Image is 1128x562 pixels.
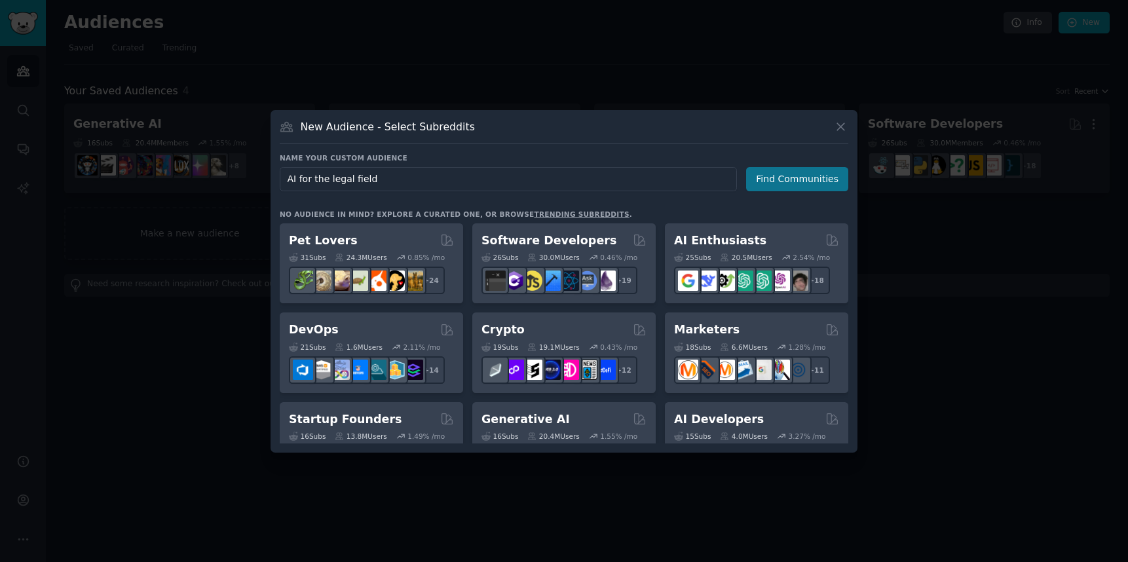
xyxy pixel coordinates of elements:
[522,271,542,291] img: learnjavascript
[289,322,339,338] h2: DevOps
[301,120,475,134] h3: New Audience - Select Subreddits
[595,271,616,291] img: elixir
[407,432,445,441] div: 1.49 % /mo
[610,356,637,384] div: + 12
[720,343,768,352] div: 6.6M Users
[366,360,386,380] img: platformengineering
[793,253,830,262] div: 2.54 % /mo
[733,360,753,380] img: Emailmarketing
[674,343,711,352] div: 18 Sub s
[329,271,350,291] img: leopardgeckos
[751,360,772,380] img: googleads
[678,271,698,291] img: GoogleGeminiAI
[348,360,368,380] img: DevOpsLinks
[311,360,331,380] img: AWS_Certified_Experts
[540,271,561,291] img: iOSProgramming
[534,210,629,218] a: trending subreddits
[522,360,542,380] img: ethstaker
[417,267,445,294] div: + 24
[280,153,848,162] h3: Name your custom audience
[481,432,518,441] div: 16 Sub s
[674,253,711,262] div: 25 Sub s
[802,267,830,294] div: + 18
[696,271,717,291] img: DeepSeek
[674,432,711,441] div: 15 Sub s
[595,360,616,380] img: defi_
[802,356,830,384] div: + 11
[280,167,737,191] input: Pick a short name, like "Digital Marketers" or "Movie-Goers"
[504,360,524,380] img: 0xPolygon
[527,432,579,441] div: 20.4M Users
[481,253,518,262] div: 26 Sub s
[674,322,740,338] h2: Marketers
[577,360,597,380] img: CryptoNews
[289,233,358,249] h2: Pet Lovers
[674,411,764,428] h2: AI Developers
[600,343,637,352] div: 0.43 % /mo
[559,271,579,291] img: reactnative
[577,271,597,291] img: AskComputerScience
[289,253,326,262] div: 31 Sub s
[527,253,579,262] div: 30.0M Users
[600,432,637,441] div: 1.55 % /mo
[678,360,698,380] img: content_marketing
[789,343,826,352] div: 1.28 % /mo
[746,167,848,191] button: Find Communities
[600,253,637,262] div: 0.46 % /mo
[348,271,368,291] img: turtle
[404,343,441,352] div: 2.11 % /mo
[733,271,753,291] img: chatgpt_promptDesign
[289,343,326,352] div: 21 Sub s
[289,411,402,428] h2: Startup Founders
[751,271,772,291] img: chatgpt_prompts_
[280,210,632,219] div: No audience in mind? Explore a curated one, or browse .
[366,271,386,291] img: cockatiel
[417,356,445,384] div: + 14
[610,267,637,294] div: + 19
[335,253,386,262] div: 24.3M Users
[504,271,524,291] img: csharp
[481,343,518,352] div: 19 Sub s
[540,360,561,380] img: web3
[289,432,326,441] div: 16 Sub s
[407,253,445,262] div: 0.85 % /mo
[789,432,826,441] div: 3.27 % /mo
[403,360,423,380] img: PlatformEngineers
[481,322,525,338] h2: Crypto
[770,271,790,291] img: OpenAIDev
[293,360,313,380] img: azuredevops
[674,233,766,249] h2: AI Enthusiasts
[385,271,405,291] img: PetAdvice
[293,271,313,291] img: herpetology
[329,360,350,380] img: Docker_DevOps
[696,360,717,380] img: bigseo
[559,360,579,380] img: defiblockchain
[385,360,405,380] img: aws_cdk
[770,360,790,380] img: MarketingResearch
[720,432,768,441] div: 4.0M Users
[403,271,423,291] img: dogbreed
[335,432,386,441] div: 13.8M Users
[715,360,735,380] img: AskMarketing
[481,411,570,428] h2: Generative AI
[335,343,383,352] div: 1.6M Users
[788,271,808,291] img: ArtificalIntelligence
[715,271,735,291] img: AItoolsCatalog
[527,343,579,352] div: 19.1M Users
[485,360,506,380] img: ethfinance
[720,253,772,262] div: 20.5M Users
[485,271,506,291] img: software
[481,233,616,249] h2: Software Developers
[311,271,331,291] img: ballpython
[788,360,808,380] img: OnlineMarketing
